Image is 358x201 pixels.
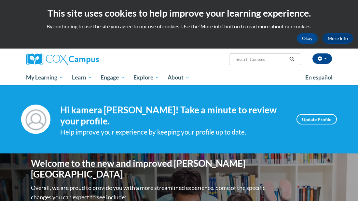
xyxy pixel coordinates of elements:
a: Learn [68,70,97,85]
a: Engage [96,70,129,85]
button: Account Settings [312,53,332,64]
img: Cox Campus [26,53,99,65]
button: Okay [297,33,318,44]
div: Help improve your experience by keeping your profile up to date. [60,127,287,137]
span: Explore [133,74,159,81]
div: Main menu [21,70,337,85]
a: About [164,70,194,85]
a: En español [301,71,337,84]
span: Learn [72,74,92,81]
img: Profile Image [21,105,50,134]
p: By continuing to use the site you agree to our use of cookies. Use the ‘More info’ button to read... [5,23,353,30]
span: Engage [101,74,125,81]
h1: Welcome to the new and improved [PERSON_NAME][GEOGRAPHIC_DATA] [31,158,267,180]
button: Search [287,55,297,63]
input: Search Courses [235,55,287,63]
a: Cox Campus [26,53,121,65]
a: My Learning [22,70,68,85]
a: Explore [129,70,164,85]
span: About [168,74,190,81]
a: Update Profile [296,114,337,124]
h2: This site uses cookies to help improve your learning experience. [5,7,353,20]
span: My Learning [26,74,63,81]
a: More Info [323,33,353,44]
span: En español [305,74,333,81]
h4: Hi kamera [PERSON_NAME]! Take a minute to review your profile. [60,105,287,126]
